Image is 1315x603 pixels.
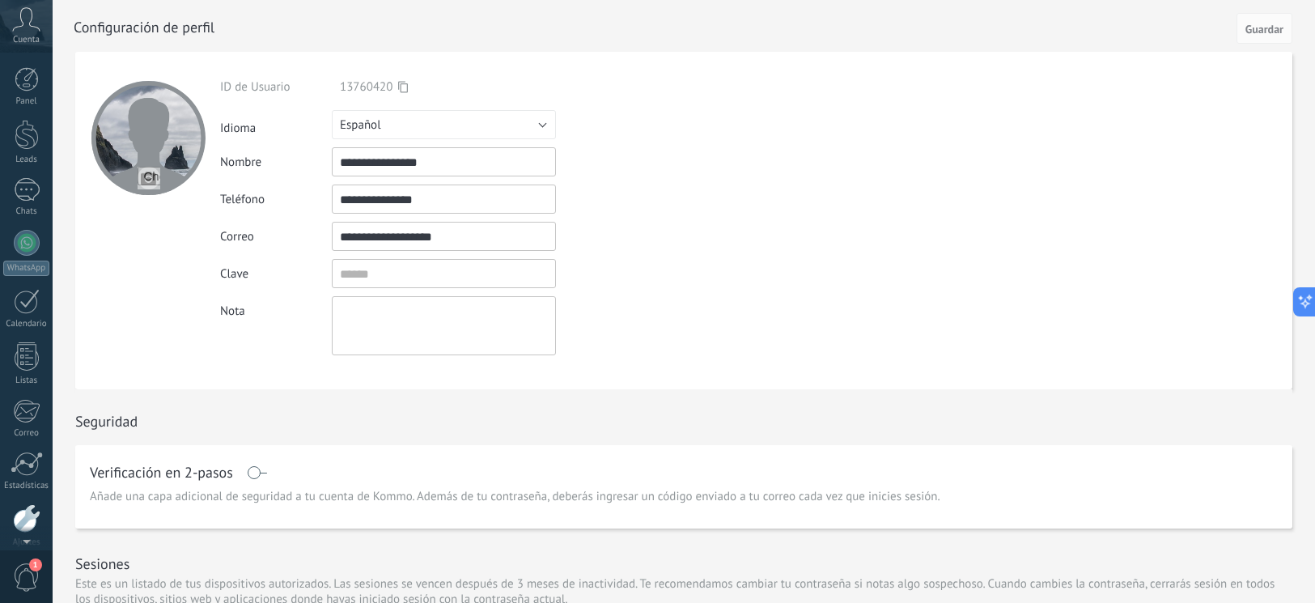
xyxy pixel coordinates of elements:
div: Calendario [3,319,50,329]
h1: Verificación en 2-pasos [90,466,233,479]
div: Nombre [220,155,332,170]
button: Guardar [1237,13,1292,44]
div: WhatsApp [3,261,49,276]
span: 1 [29,558,42,571]
div: Correo [220,229,332,244]
h1: Sesiones [75,554,129,573]
div: Chats [3,206,50,217]
span: 13760420 [340,79,392,95]
div: Listas [3,376,50,386]
span: Cuenta [13,35,40,45]
span: Añade una capa adicional de seguridad a tu cuenta de Kommo. Además de tu contraseña, deberás ingr... [90,489,940,505]
div: Nota [220,296,332,319]
button: Español [332,110,556,139]
div: Clave [220,266,332,282]
h1: Seguridad [75,412,138,431]
div: Panel [3,96,50,107]
div: ID de Usuario [220,79,332,95]
span: Español [340,117,381,133]
div: Idioma [220,114,332,136]
div: Estadísticas [3,481,50,491]
div: Teléfono [220,192,332,207]
div: Correo [3,428,50,439]
span: Guardar [1245,23,1283,35]
div: Leads [3,155,50,165]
